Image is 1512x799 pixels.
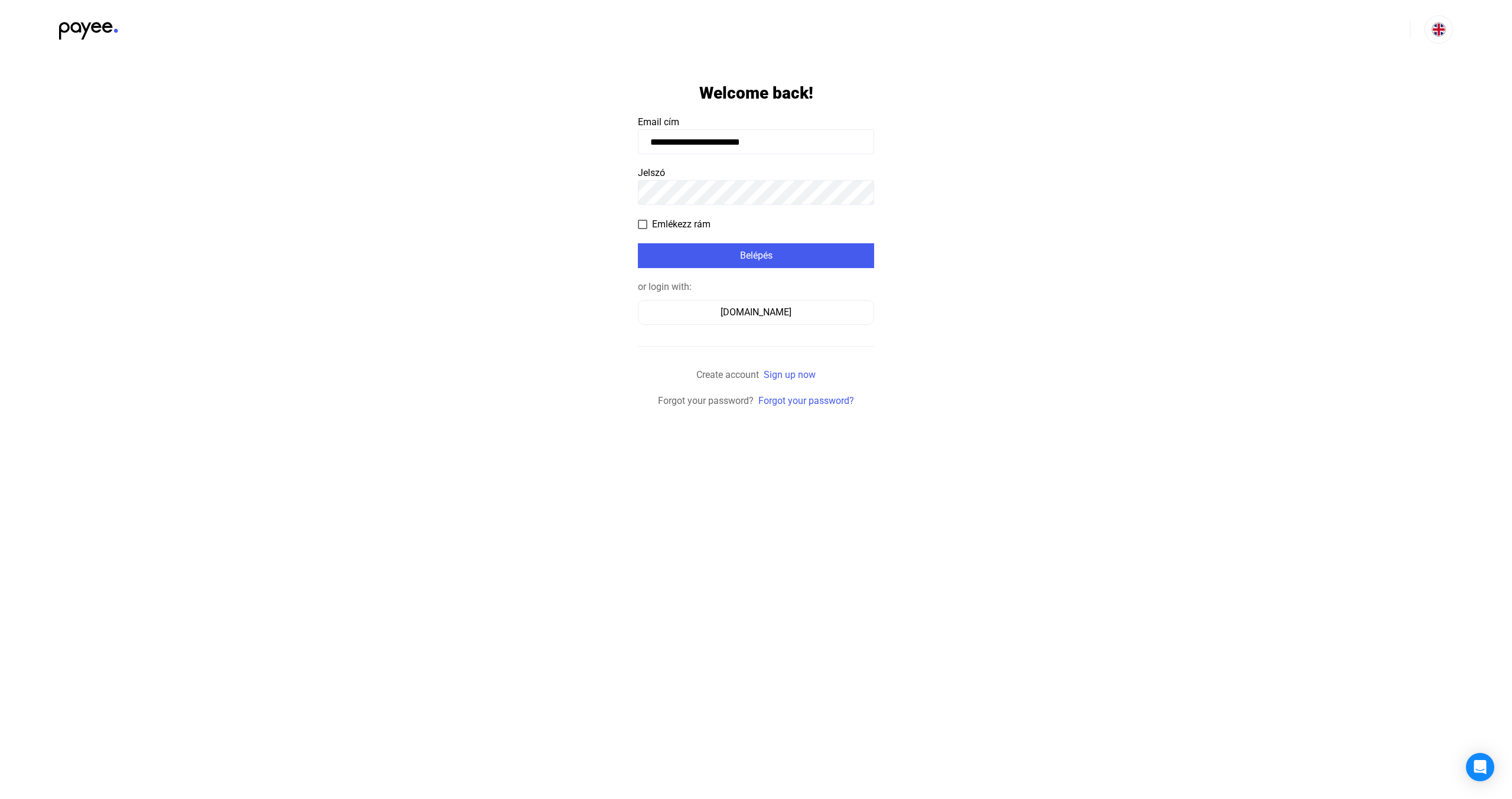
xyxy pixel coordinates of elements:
div: Belépés [641,249,871,263]
img: EN [1432,22,1446,37]
button: EN [1425,15,1453,44]
img: black-payee-blue-dot.svg [59,15,118,40]
h1: Welcome back! [699,83,813,103]
button: Belépés [638,243,874,268]
div: or login with: [638,280,874,294]
div: [DOMAIN_NAME] [642,305,870,319]
div: Open Intercom Messenger [1466,753,1494,781]
span: Jelszó [638,167,665,178]
span: Emlékezz rám [652,217,711,231]
a: Sign up now [764,369,816,380]
span: Create account [696,369,759,380]
span: Forgot your password? [658,395,754,406]
a: Forgot your password? [758,395,854,406]
span: Email cím [638,116,679,128]
a: [DOMAIN_NAME] [638,306,874,318]
button: [DOMAIN_NAME] [638,300,874,325]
